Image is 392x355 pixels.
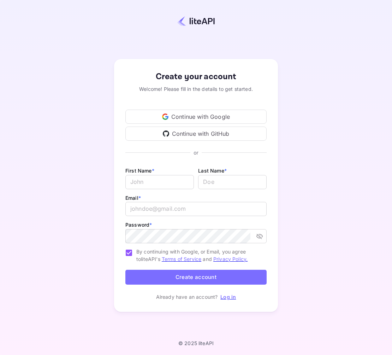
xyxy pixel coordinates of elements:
[125,168,154,174] label: First Name
[213,256,248,262] a: Privacy Policy.
[162,256,201,262] a: Terms of Service
[125,70,267,83] div: Create your account
[125,85,267,93] div: Welcome! Please fill in the details to get started.
[125,110,267,124] div: Continue with Google
[125,202,267,216] input: johndoe@gmail.com
[125,222,152,228] label: Password
[156,293,218,301] p: Already have an account?
[136,248,261,263] span: By continuing with Google, or Email, you agree to liteAPI's and
[125,127,267,141] div: Continue with GitHub
[125,175,194,189] input: John
[125,270,267,285] button: Create account
[198,175,267,189] input: Doe
[178,340,214,346] p: © 2025 liteAPI
[198,168,227,174] label: Last Name
[220,294,236,300] a: Log in
[253,230,266,243] button: toggle password visibility
[177,16,215,26] img: liteapi
[125,195,141,201] label: Email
